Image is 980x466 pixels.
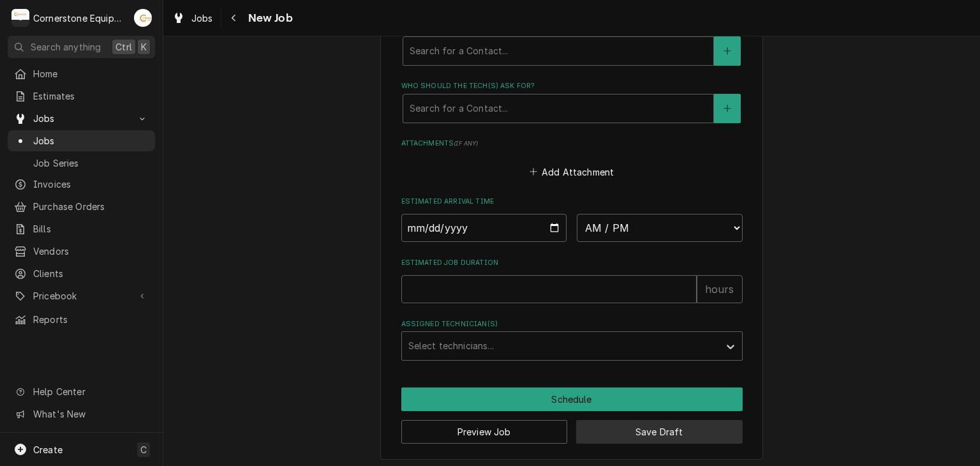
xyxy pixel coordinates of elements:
[8,36,155,58] button: Search anythingCtrlK
[11,9,29,27] div: C
[33,134,149,147] span: Jobs
[577,214,743,242] select: Time Select
[33,267,149,280] span: Clients
[401,81,743,123] div: Who should the tech(s) ask for?
[140,443,147,456] span: C
[244,10,293,27] span: New Job
[224,8,244,28] button: Navigate back
[401,139,743,181] div: Attachments
[8,86,155,107] a: Estimates
[401,387,743,444] div: Button Group
[401,258,743,268] label: Estimated Job Duration
[115,40,132,54] span: Ctrl
[401,81,743,91] label: Who should the tech(s) ask for?
[33,11,127,25] div: Cornerstone Equipment Repair, LLC
[8,108,155,129] a: Go to Jobs
[33,177,149,191] span: Invoices
[8,381,155,402] a: Go to Help Center
[134,9,152,27] div: AB
[8,403,155,425] a: Go to What's New
[8,285,155,306] a: Go to Pricebook
[401,197,743,242] div: Estimated Arrival Time
[8,174,155,195] a: Invoices
[33,244,149,258] span: Vendors
[8,63,155,84] a: Home
[714,36,741,66] button: Create New Contact
[401,387,743,411] div: Button Group Row
[401,387,743,411] button: Schedule
[8,153,155,174] a: Job Series
[401,24,743,65] div: Who called in this service?
[33,407,147,421] span: What's New
[697,275,743,303] div: hours
[401,139,743,149] label: Attachments
[401,197,743,207] label: Estimated Arrival Time
[33,313,149,326] span: Reports
[191,11,213,25] span: Jobs
[401,411,743,444] div: Button Group Row
[401,258,743,303] div: Estimated Job Duration
[8,130,155,151] a: Jobs
[724,104,731,113] svg: Create New Contact
[33,67,149,80] span: Home
[8,241,155,262] a: Vendors
[33,444,63,455] span: Create
[33,200,149,213] span: Purchase Orders
[401,420,568,444] button: Preview Job
[33,289,130,303] span: Pricebook
[724,47,731,56] svg: Create New Contact
[8,218,155,239] a: Bills
[33,156,149,170] span: Job Series
[401,319,743,329] label: Assigned Technician(s)
[454,140,478,147] span: ( if any )
[33,89,149,103] span: Estimates
[401,214,567,242] input: Date
[33,385,147,398] span: Help Center
[401,319,743,361] div: Assigned Technician(s)
[141,40,147,54] span: K
[134,9,152,27] div: Andrew Buigues's Avatar
[8,263,155,284] a: Clients
[527,163,616,181] button: Add Attachment
[31,40,101,54] span: Search anything
[167,8,218,29] a: Jobs
[714,94,741,123] button: Create New Contact
[11,9,29,27] div: Cornerstone Equipment Repair, LLC's Avatar
[8,309,155,330] a: Reports
[576,420,743,444] button: Save Draft
[33,222,149,236] span: Bills
[8,196,155,217] a: Purchase Orders
[33,112,130,125] span: Jobs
